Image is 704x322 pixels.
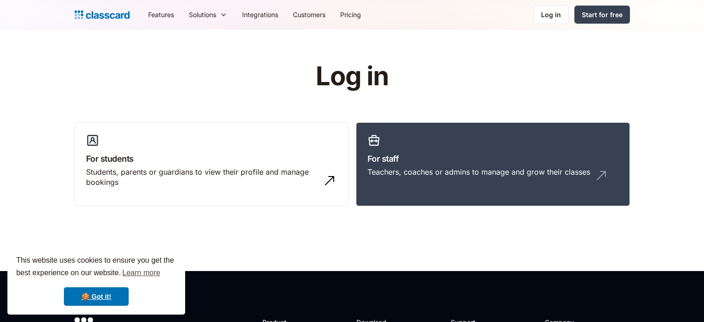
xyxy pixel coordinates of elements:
[75,8,130,21] a: home
[235,4,286,25] a: Integrations
[368,167,590,177] div: Teachers, coaches or admins to manage and grow their classes
[86,167,318,188] div: Students, parents or guardians to view their profile and manage bookings
[189,10,216,19] div: Solutions
[582,10,623,19] div: Start for free
[121,266,162,280] a: learn more about cookies
[205,62,499,91] h1: Log in
[86,152,337,165] h3: For students
[286,4,333,25] a: Customers
[64,287,129,306] a: dismiss cookie message
[16,255,176,280] span: This website uses cookies to ensure you get the best experience on our website.
[541,10,561,19] div: Log in
[574,6,630,24] a: Start for free
[333,4,368,25] a: Pricing
[141,4,181,25] a: Features
[7,246,185,315] div: cookieconsent
[533,5,569,24] a: Log in
[356,122,630,207] a: For staffTeachers, coaches or admins to manage and grow their classes
[75,122,349,207] a: For studentsStudents, parents or guardians to view their profile and manage bookings
[181,4,235,25] div: Solutions
[368,152,618,165] h3: For staff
